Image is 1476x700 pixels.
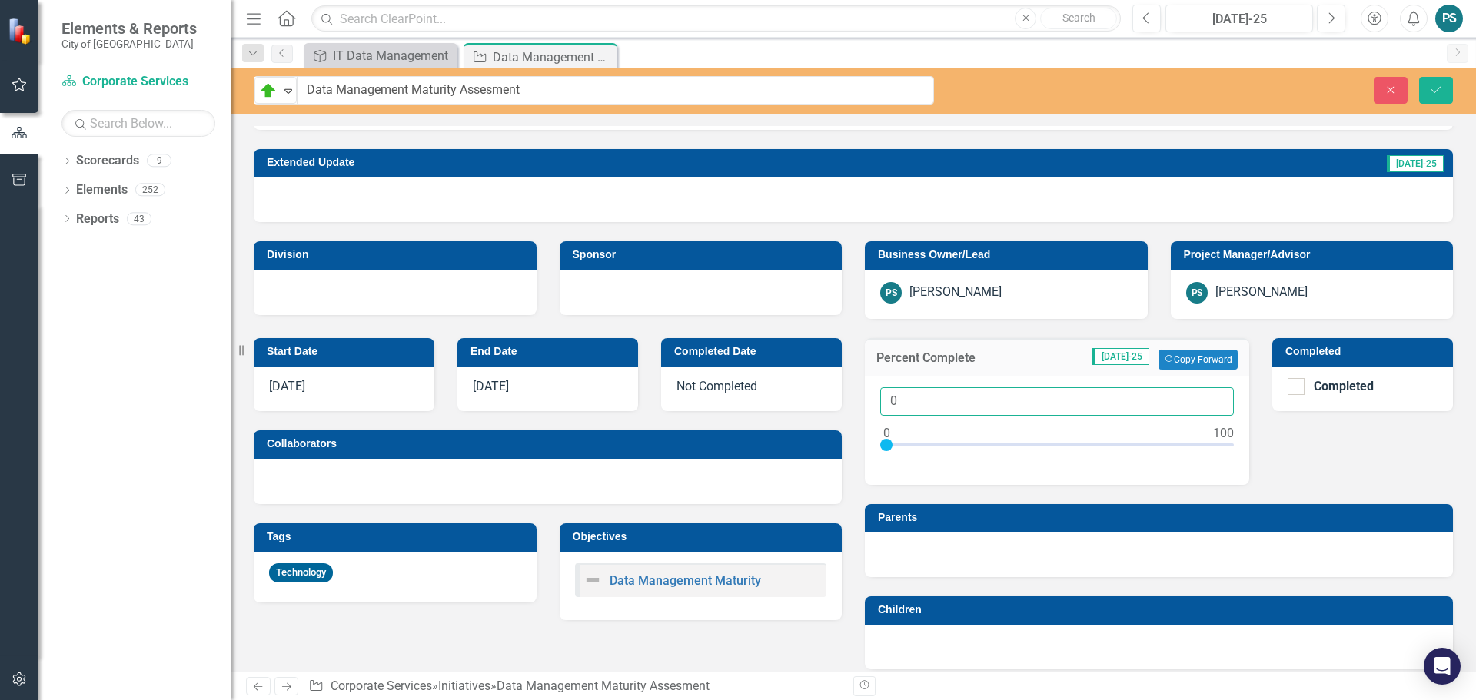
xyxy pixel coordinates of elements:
h3: Objectives [573,531,835,542]
div: Data Management Maturity Assesment [493,48,613,67]
div: [PERSON_NAME] [909,284,1002,301]
img: Not Defined [583,571,602,589]
h3: Extended Update [267,157,975,168]
h3: Children [878,604,1445,615]
h3: Division [267,249,529,260]
a: Corporate Services [331,678,432,693]
div: Not Completed [661,367,842,411]
span: [DATE]-25 [1387,155,1444,172]
input: Search ClearPoint... [311,5,1121,32]
button: Search [1040,8,1117,29]
a: Data Management Maturity [610,573,761,588]
h3: Parents [878,512,1445,523]
h3: Sponsor [573,249,835,260]
a: Elements [76,181,128,199]
h3: Completed [1285,346,1445,357]
div: Data Management Maturity Assesment [497,678,710,693]
h3: Tags [267,531,529,542]
div: 43 [127,212,151,225]
div: [PERSON_NAME] [1215,284,1308,301]
img: On Target [259,81,278,100]
div: PS [880,282,902,304]
small: City of [GEOGRAPHIC_DATA] [61,38,197,50]
h3: Completed Date [674,346,834,357]
span: Elements & Reports [61,19,197,38]
h3: Business Owner/Lead [878,249,1140,260]
div: Open Intercom Messenger [1424,648,1461,685]
span: [DATE] [269,379,305,393]
h3: Percent Complete [876,351,1022,365]
h3: Collaborators [267,438,834,450]
span: [DATE] [473,379,509,393]
h3: Project Manager/Advisor [1184,249,1446,260]
div: 252 [135,184,165,197]
span: Technology [269,563,333,582]
span: Search [1062,12,1095,24]
a: Scorecards [76,152,139,170]
h3: End Date [470,346,630,357]
a: Corporate Services [61,73,215,91]
a: Reports [76,211,119,228]
input: Search Below... [61,110,215,137]
div: [DATE]-25 [1171,10,1308,28]
img: ClearPoint Strategy [8,18,35,45]
div: PS [1186,282,1208,304]
input: This field is required [297,76,934,105]
button: [DATE]-25 [1165,5,1313,32]
span: [DATE]-25 [1092,348,1149,365]
div: IT Data Management [333,46,454,65]
div: » » [308,678,842,695]
button: PS [1435,5,1463,32]
a: IT Data Management [307,46,454,65]
a: Initiatives [438,678,490,693]
div: 9 [147,154,171,168]
button: Copy Forward [1159,350,1238,370]
h3: Start Date [267,346,427,357]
